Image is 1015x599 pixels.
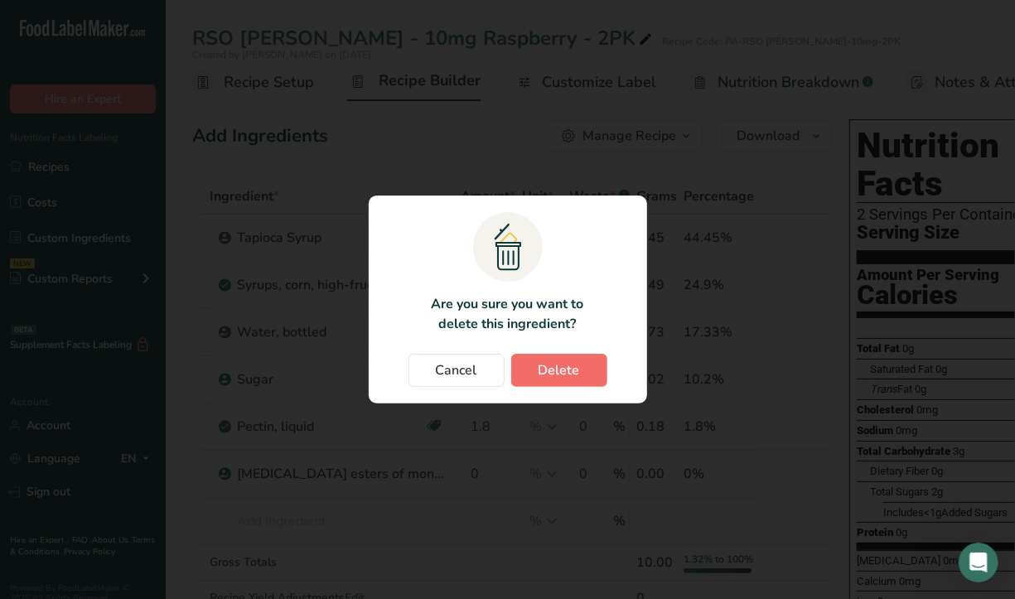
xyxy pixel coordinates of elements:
[959,543,998,582] iframe: Intercom live chat
[422,294,593,334] p: Are you sure you want to delete this ingredient?
[511,354,607,387] button: Delete
[436,360,477,380] span: Cancel
[539,360,580,380] span: Delete
[408,354,505,387] button: Cancel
